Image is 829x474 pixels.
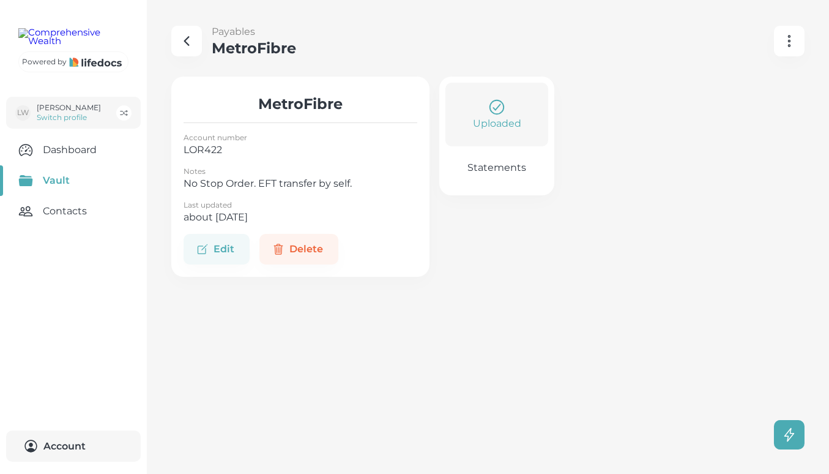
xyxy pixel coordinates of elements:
[184,210,417,225] p: about [DATE]
[184,133,417,143] p: Account number
[259,234,338,265] button: Delete
[15,105,31,121] div: LW
[6,97,141,129] button: LW[PERSON_NAME]Switch profile
[18,28,128,45] img: Comprehensive Wealth
[184,143,417,157] p: LOR422
[37,113,101,122] p: Switch profile
[439,77,554,195] a: UploadedStatements
[6,431,141,462] button: Account
[184,176,417,191] p: No Stop Order. EFT transfer by self.
[184,200,417,210] p: Last updated
[473,116,521,131] p: Uploaded
[184,167,417,176] p: Notes
[184,95,417,113] h3: MetroFibre
[212,24,296,39] p: Payables
[467,162,526,174] p: Statements
[184,234,250,265] button: Edit
[37,103,101,113] p: [PERSON_NAME]
[212,39,296,57] h3: MetroFibre
[18,51,128,72] a: Powered by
